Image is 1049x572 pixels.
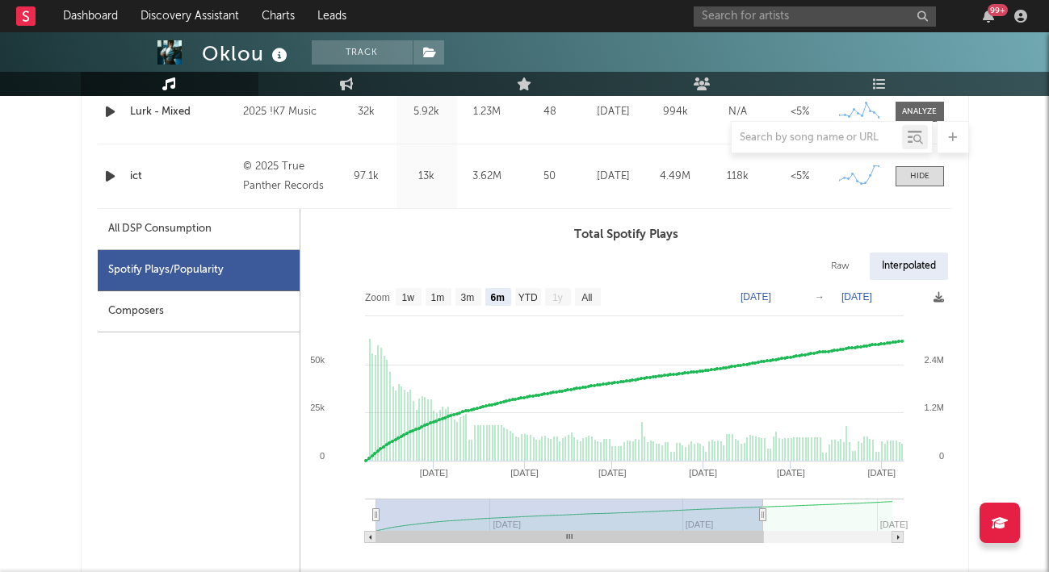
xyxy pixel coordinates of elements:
[938,451,943,461] text: 0
[518,292,537,303] text: YTD
[552,292,562,303] text: 1y
[777,468,805,478] text: [DATE]
[741,291,771,303] text: [DATE]
[988,4,1008,16] div: 99 +
[243,157,331,196] div: © 2025 True Panther Records
[98,291,300,332] div: Composers
[312,40,413,65] button: Track
[461,104,514,120] div: 1.23M
[130,169,236,185] a: ict
[924,355,943,365] text: 2.4M
[983,10,994,23] button: 99+
[510,468,539,478] text: [DATE]
[430,292,444,303] text: 1m
[401,169,453,185] div: 13k
[461,169,514,185] div: 3.62M
[586,104,640,120] div: [DATE]
[648,104,703,120] div: 994k
[819,253,862,280] div: Raw
[401,104,453,120] div: 5.92k
[108,219,212,239] div: All DSP Consumption
[711,104,765,120] div: N/A
[870,253,948,280] div: Interpolated
[130,104,236,120] a: Lurk - Mixed
[365,292,390,303] text: Zoom
[773,169,827,185] div: <5%
[711,169,765,185] div: 118k
[340,169,392,185] div: 97.1k
[522,104,578,120] div: 48
[689,468,717,478] text: [DATE]
[815,291,825,303] text: →
[319,451,324,461] text: 0
[419,468,447,478] text: [DATE]
[732,132,902,144] input: Search by song name or URL
[598,468,626,478] text: [DATE]
[522,169,578,185] div: 50
[460,292,474,303] text: 3m
[340,104,392,120] div: 32k
[98,209,300,250] div: All DSP Consumption
[202,40,292,67] div: Oklou
[773,104,827,120] div: <5%
[401,292,414,303] text: 1w
[310,355,325,365] text: 50k
[694,6,936,27] input: Search for artists
[586,169,640,185] div: [DATE]
[867,468,896,478] text: [DATE]
[243,102,331,122] div: 2025 !K7 Music
[98,250,300,291] div: Spotify Plays/Popularity
[648,169,703,185] div: 4.49M
[581,292,592,303] text: All
[310,403,325,412] text: 25k
[924,403,943,412] text: 1.2M
[490,292,504,303] text: 6m
[841,291,872,303] text: [DATE]
[300,225,952,244] h3: Total Spotify Plays
[879,520,908,529] text: [DATE]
